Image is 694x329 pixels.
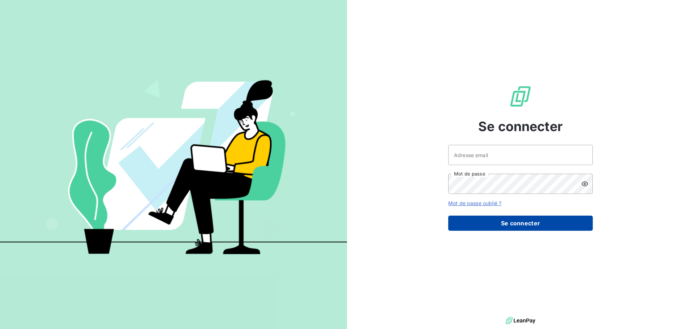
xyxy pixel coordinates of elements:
[448,216,593,231] button: Se connecter
[506,315,535,326] img: logo
[509,85,532,108] img: Logo LeanPay
[448,145,593,165] input: placeholder
[478,117,563,136] span: Se connecter
[448,200,501,206] a: Mot de passe oublié ?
